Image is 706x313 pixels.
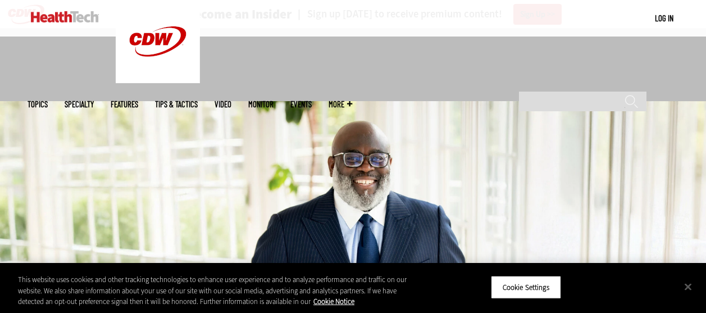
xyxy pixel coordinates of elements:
a: CDW [116,74,200,86]
div: User menu [655,12,673,24]
a: Log in [655,13,673,23]
span: More [329,100,352,108]
a: Tips & Tactics [155,100,198,108]
a: More information about your privacy [313,297,354,306]
span: Specialty [65,100,94,108]
button: Cookie Settings [491,275,561,299]
img: Home [31,11,99,22]
a: Events [290,100,312,108]
div: This website uses cookies and other tracking technologies to enhance user experience and to analy... [18,274,423,307]
button: Close [676,274,700,299]
a: Video [215,100,231,108]
a: MonITor [248,100,274,108]
a: Features [111,100,138,108]
span: Topics [28,100,48,108]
